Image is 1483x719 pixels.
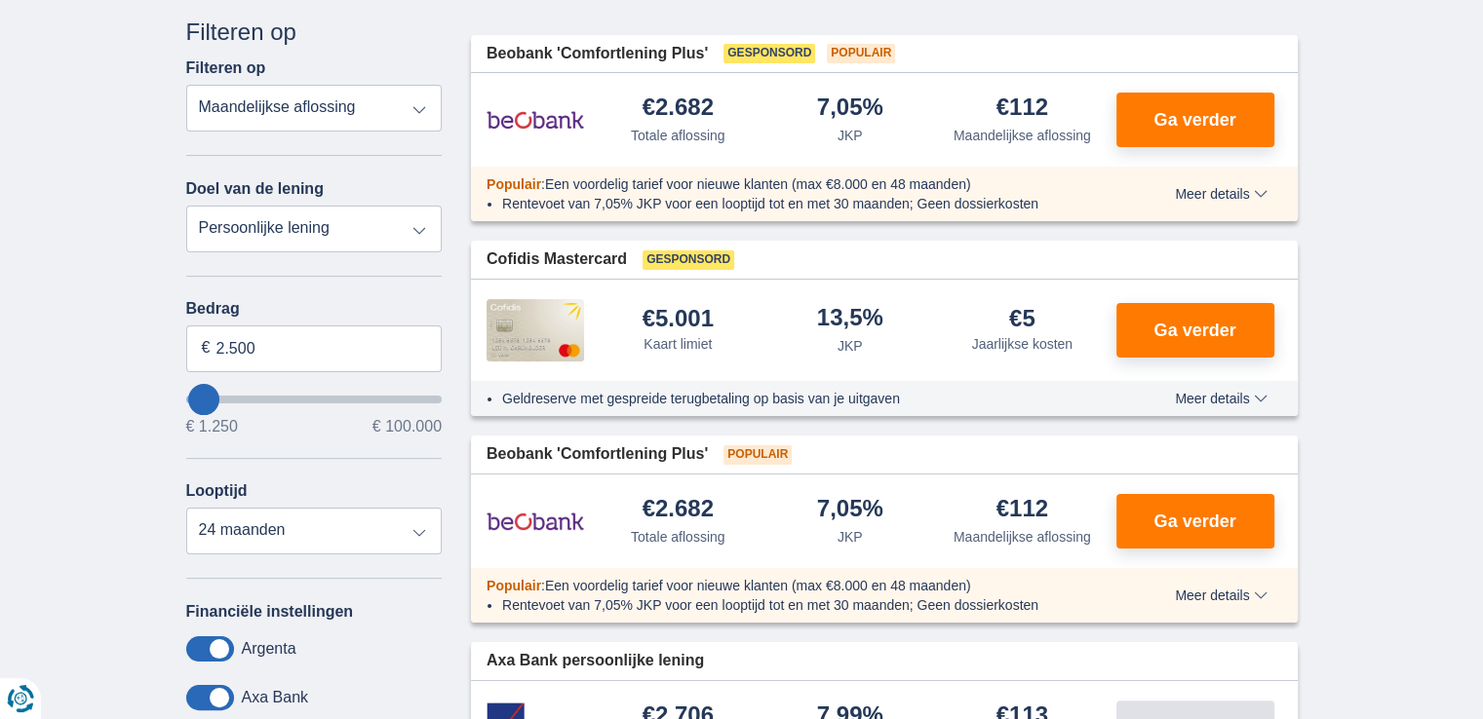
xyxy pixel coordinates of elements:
[644,334,712,354] div: Kaart limiet
[1116,303,1274,358] button: Ga verder
[186,482,248,500] label: Looptijd
[186,16,443,49] div: Filteren op
[817,497,883,523] div: 7,05%
[827,44,895,63] span: Populair
[242,689,308,706] label: Axa Bank
[723,445,792,465] span: Populair
[186,180,324,198] label: Doel van de lening
[1175,187,1267,201] span: Meer details
[487,578,541,593] span: Populair
[545,578,971,593] span: Een voordelig tarief voor nieuwe klanten (max €8.000 en 48 maanden)
[1153,111,1235,129] span: Ga verder
[1153,322,1235,339] span: Ga verder
[471,576,1119,595] div: :
[372,419,442,435] span: € 100.000
[838,527,863,547] div: JKP
[487,650,704,672] span: Axa Bank persoonlijke lening
[643,497,714,523] div: €2.682
[202,337,211,359] span: €
[1160,391,1281,406] button: Meer details
[487,443,708,466] span: Beobank 'Comfortlening Plus'
[817,306,883,332] div: 13,5%
[643,95,714,122] div: €2.682
[186,419,238,435] span: € 1.250
[502,389,1104,408] li: Geldreserve met gespreide terugbetaling op basis van je uitgaven
[972,334,1073,354] div: Jaarlijkse kosten
[242,640,296,658] label: Argenta
[487,176,541,192] span: Populair
[838,336,863,356] div: JKP
[996,95,1048,122] div: €112
[1160,186,1281,202] button: Meer details
[487,248,627,271] span: Cofidis Mastercard
[502,595,1104,615] li: Rentevoet van 7,05% JKP voor een looptijd tot en met 30 maanden; Geen dossierkosten
[954,126,1091,145] div: Maandelijkse aflossing
[643,307,714,330] div: €5.001
[487,95,584,144] img: product.pl.alt Beobank
[643,250,734,270] span: Gesponsord
[817,95,883,122] div: 7,05%
[723,44,815,63] span: Gesponsord
[186,603,354,621] label: Financiële instellingen
[186,396,443,403] input: wantToBorrow
[186,59,266,77] label: Filteren op
[1175,392,1267,405] span: Meer details
[1160,587,1281,603] button: Meer details
[631,527,725,547] div: Totale aflossing
[186,300,443,318] label: Bedrag
[954,527,1091,547] div: Maandelijkse aflossing
[502,194,1104,213] li: Rentevoet van 7,05% JKP voor een looptijd tot en met 30 maanden; Geen dossierkosten
[487,43,708,65] span: Beobank 'Comfortlening Plus'
[631,126,725,145] div: Totale aflossing
[1175,588,1267,602] span: Meer details
[545,176,971,192] span: Een voordelig tarief voor nieuwe klanten (max €8.000 en 48 maanden)
[1009,307,1035,330] div: €5
[1116,93,1274,147] button: Ga verder
[838,126,863,145] div: JKP
[487,299,584,361] img: product.pl.alt Cofidis CC
[1116,494,1274,549] button: Ga verder
[1153,512,1235,530] span: Ga verder
[471,174,1119,194] div: :
[996,497,1048,523] div: €112
[487,497,584,546] img: product.pl.alt Beobank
